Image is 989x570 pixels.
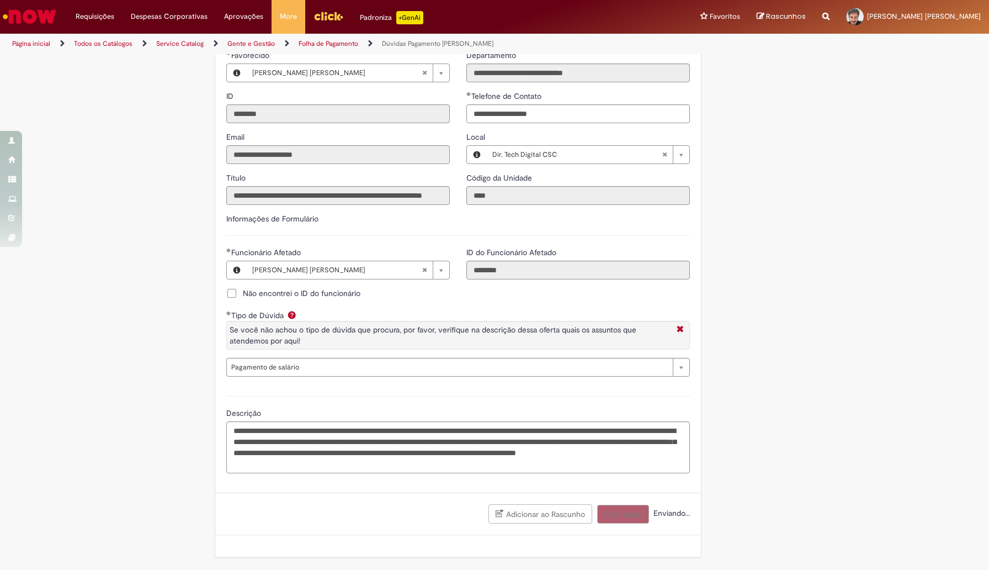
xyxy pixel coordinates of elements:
[247,64,449,82] a: [PERSON_NAME] [PERSON_NAME]Limpar campo Favorecido
[226,408,263,418] span: Descrição
[466,173,534,183] span: Somente leitura - Código da Unidade
[280,11,297,22] span: More
[226,145,450,164] input: Email
[226,248,231,252] span: Obrigatório Preenchido
[227,39,275,48] a: Gente e Gestão
[226,311,231,315] span: Obrigatório Preenchido
[226,131,247,142] label: Somente leitura - Email
[74,39,132,48] a: Todos os Catálogos
[252,261,422,279] span: [PERSON_NAME] [PERSON_NAME]
[8,34,651,54] ul: Trilhas de página
[492,146,662,163] span: Dir. Tech Digital CSC
[466,132,487,142] span: Local
[674,324,687,336] i: Fechar More information Por question_tipo_de_duvida
[226,173,248,183] span: Somente leitura - Título
[231,50,272,60] span: Necessários - Favorecido
[656,146,673,163] abbr: Limpar campo Local
[1,6,58,28] img: ServiceNow
[227,64,247,82] button: Favorecido, Visualizar este registro Ricardo Rocha Bortolotto
[224,11,263,22] span: Aprovações
[226,104,450,123] input: ID
[12,39,50,48] a: Página inicial
[466,50,518,60] span: Somente leitura - Departamento
[466,186,690,205] input: Código da Unidade
[466,172,534,183] label: Somente leitura - Código da Unidade
[466,104,690,123] input: Telefone de Contato
[226,91,236,101] span: Somente leitura - ID
[382,39,493,48] a: Dúvidas Pagamento [PERSON_NAME]
[156,39,204,48] a: Service Catalog
[227,261,247,279] button: Funcionário Afetado, Visualizar este registro Ricardo Rocha Bortolotto
[226,214,318,224] label: Informações de Formulário
[131,11,208,22] span: Despesas Corporativas
[757,12,806,22] a: Rascunhos
[231,310,286,320] span: Tipo de Dúvida
[313,8,343,24] img: click_logo_yellow_360x200.png
[226,172,248,183] label: Somente leitura - Título
[243,288,360,299] span: Não encontrei o ID do funcionário
[416,64,433,82] abbr: Limpar campo Favorecido
[76,11,114,22] span: Requisições
[285,310,299,319] span: Ajuda para Tipo de Dúvida
[466,50,518,61] label: Somente leitura - Departamento
[226,91,236,102] label: Somente leitura - ID
[360,11,423,24] div: Padroniza
[231,358,667,376] span: Pagamento de salário
[416,261,433,279] abbr: Limpar campo Funcionário Afetado
[230,325,636,346] span: Se você não achou o tipo de dúvida que procura, por favor, verifique na descrição dessa oferta qu...
[231,247,303,257] span: Necessários - Funcionário Afetado
[651,508,690,518] span: Enviando...
[471,91,544,101] span: Telefone de Contato
[252,64,422,82] span: [PERSON_NAME] [PERSON_NAME]
[226,186,450,205] input: Título
[867,12,981,21] span: [PERSON_NAME] [PERSON_NAME]
[226,421,690,473] textarea: Descrição
[766,11,806,22] span: Rascunhos
[467,146,487,163] button: Local, Visualizar este registro Dir. Tech Digital CSC
[299,39,358,48] a: Folha de Pagamento
[247,261,449,279] a: [PERSON_NAME] [PERSON_NAME]Limpar campo Funcionário Afetado
[226,132,247,142] span: Somente leitura - Email
[466,92,471,96] span: Obrigatório Preenchido
[466,64,690,82] input: Departamento
[487,146,689,163] a: Dir. Tech Digital CSCLimpar campo Local
[466,261,690,279] input: ID do Funcionário Afetado
[396,11,423,24] p: +GenAi
[710,11,740,22] span: Favoritos
[466,247,559,257] span: Somente leitura - ID do Funcionário Afetado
